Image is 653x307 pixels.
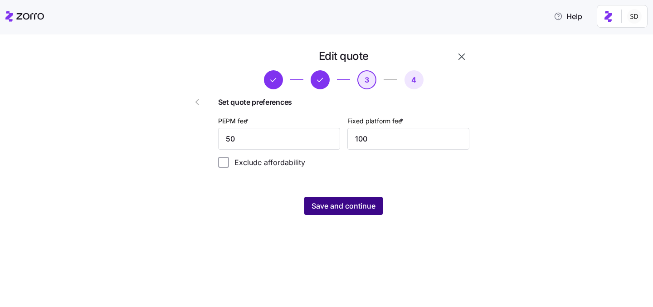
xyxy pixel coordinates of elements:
[357,70,376,89] button: 3
[319,49,369,63] h1: Edit quote
[347,116,405,126] label: Fixed platform fee
[218,128,340,150] input: PEPM $
[554,11,582,22] span: Help
[218,97,469,108] span: Set quote preferences
[627,9,642,24] img: 038087f1531ae87852c32fa7be65e69b
[218,116,250,126] label: PEPM fee
[347,128,469,150] input: Fixed platform fee $
[304,197,383,215] button: Save and continue
[229,157,305,168] label: Exclude affordability
[546,7,590,25] button: Help
[404,70,424,89] button: 4
[312,200,375,211] span: Save and continue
